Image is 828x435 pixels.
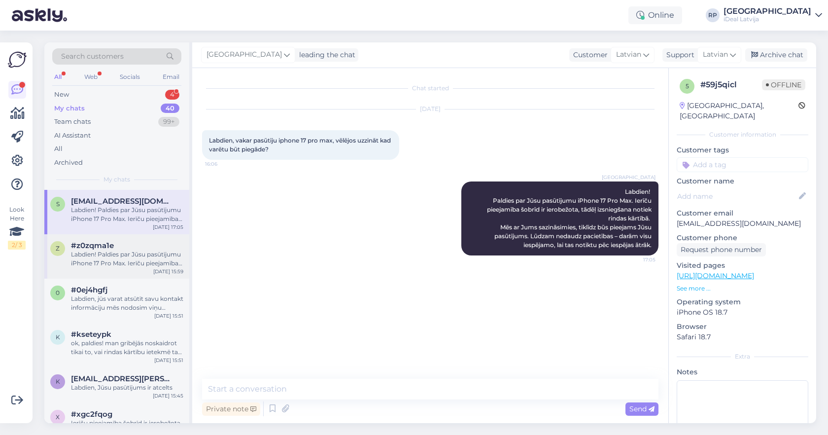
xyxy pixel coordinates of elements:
div: [DATE] [202,105,658,113]
div: 4 [165,90,179,100]
p: Browser [677,322,808,332]
span: kaspars.savics@gmail.com [71,374,173,383]
span: Offline [762,79,805,90]
div: Look Here [8,205,26,250]
div: Socials [118,71,142,83]
img: Askly Logo [8,50,27,69]
span: Search customers [61,51,124,62]
input: Add name [677,191,797,202]
span: surajakarina96@gmail.com [71,197,173,206]
div: [DATE] 15:59 [153,268,183,275]
p: Customer email [677,208,808,218]
span: 17:05 [619,256,655,263]
span: Latvian [616,49,641,60]
span: [GEOGRAPHIC_DATA] [602,174,655,181]
div: iDeal Latvija [724,15,811,23]
div: Labdien! Paldies par Jūsu pasūtījumu iPhone 17 Pro Max. Ierīču pieejamība šobrīd ir ierobežota, t... [71,250,183,268]
span: x [56,413,60,421]
div: leading the chat [295,50,355,60]
input: Add a tag [677,157,808,172]
p: [EMAIL_ADDRESS][DOMAIN_NAME] [677,218,808,229]
span: My chats [103,175,130,184]
div: Extra [677,352,808,361]
div: My chats [54,104,85,113]
span: 0 [56,289,60,296]
div: All [54,144,63,154]
span: Latvian [703,49,728,60]
p: Operating system [677,297,808,307]
span: s [56,200,60,208]
p: iPhone OS 18.7 [677,307,808,318]
p: Notes [677,367,808,377]
div: All [52,71,64,83]
p: Customer phone [677,233,808,243]
div: Archive chat [745,48,807,62]
div: [DATE] 15:51 [154,357,183,364]
p: See more ... [677,284,808,293]
div: 2 / 3 [8,241,26,250]
div: Support [662,50,694,60]
span: k [56,378,60,385]
span: z [56,245,60,252]
div: AI Assistant [54,131,91,141]
div: Request phone number [677,243,766,256]
div: [DATE] 15:51 [154,312,183,320]
div: # 59j5qicl [700,79,762,91]
div: Customer [569,50,608,60]
div: 40 [161,104,179,113]
p: Customer tags [677,145,808,155]
span: #kseteypk [71,330,111,339]
div: Labdien, Jūsu pasūtījums ir atcelts [71,383,183,392]
div: Private note [202,402,260,416]
div: Customer information [677,130,808,139]
div: Online [628,6,682,24]
a: [GEOGRAPHIC_DATA]iDeal Latvija [724,7,822,23]
span: #z0zqma1e [71,241,114,250]
div: Team chats [54,117,91,127]
div: 99+ [158,117,179,127]
p: Customer name [677,176,808,186]
p: Safari 18.7 [677,332,808,342]
div: RP [706,8,720,22]
div: [DATE] 17:05 [153,223,183,231]
a: [URL][DOMAIN_NAME] [677,271,754,280]
span: [GEOGRAPHIC_DATA] [207,49,282,60]
span: 16:06 [205,160,242,168]
div: New [54,90,69,100]
div: Labdien, jūs varat atsūtīt savu kontakt informāciju mēs nodosim viņu marketing komandai [71,294,183,312]
span: #0ej4hgfj [71,286,107,294]
div: Archived [54,158,83,168]
div: [DATE] 15:45 [153,392,183,399]
p: Visited pages [677,260,808,271]
div: ok, paldies! man gribējās noskaidrot tikai to, vai rindas kārtību ietekmē tas, ka es kā apmaksas ... [71,339,183,357]
span: k [56,333,60,341]
div: Chat started [202,84,658,93]
span: #xgc2fqog [71,410,112,419]
div: [GEOGRAPHIC_DATA], [GEOGRAPHIC_DATA] [680,101,798,121]
div: [GEOGRAPHIC_DATA] [724,7,811,15]
span: 5 [686,82,689,90]
span: Labdien, vakar pasūtīju iphone 17 pro max, vēlējos uzzināt kad varētu būt piegāde? [209,137,392,153]
div: Labdien! Paldies par Jūsu pasūtījumu iPhone 17 Pro Max. Ierīču pieejamība šobrīd ir ierobežota, t... [71,206,183,223]
span: Send [629,404,655,413]
div: Web [82,71,100,83]
div: Email [161,71,181,83]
